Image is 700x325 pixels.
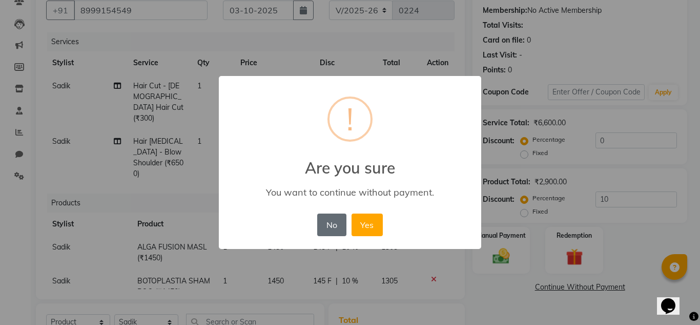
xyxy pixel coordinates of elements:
button: Yes [352,214,383,236]
div: You want to continue without payment. [234,186,466,198]
h2: Are you sure [219,146,481,177]
div: ! [346,99,354,140]
iframe: chat widget [657,284,690,315]
button: No [317,214,346,236]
